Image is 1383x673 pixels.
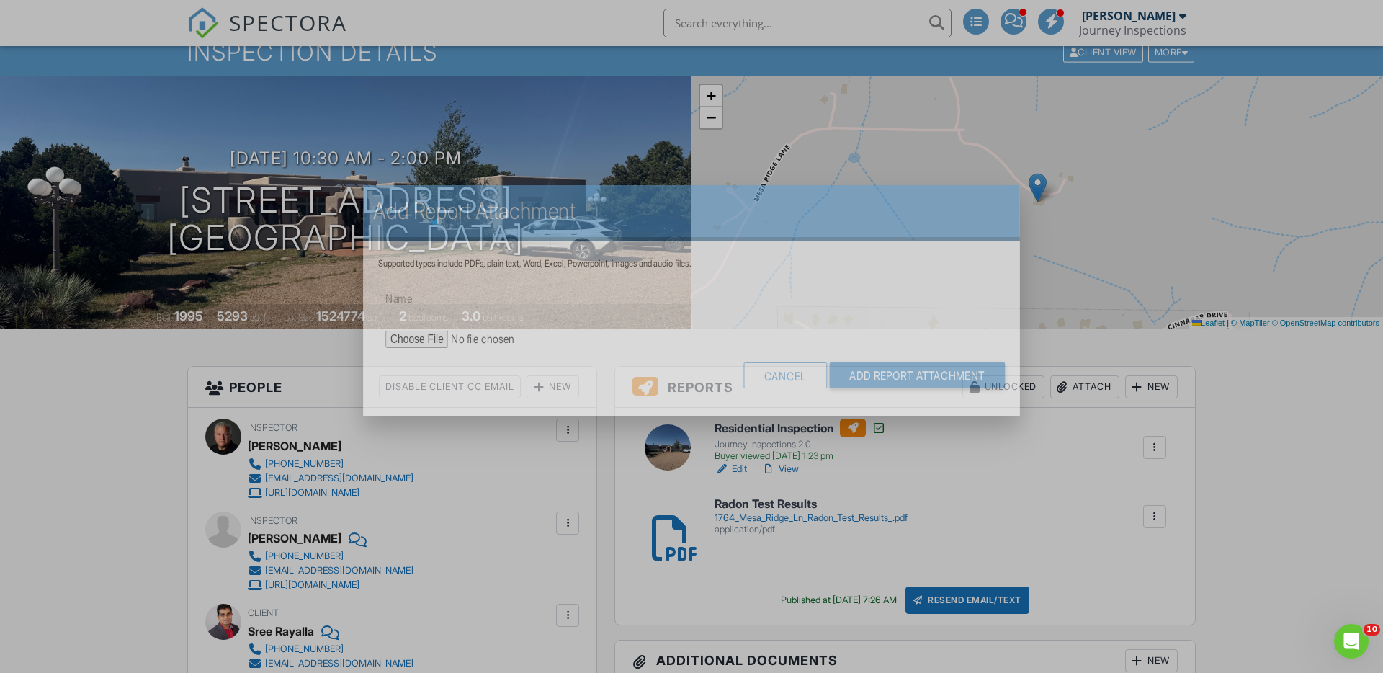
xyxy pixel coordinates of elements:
div: Supported types include PDFs, plain text, Word, Excel, Powerpoint, images and audio files. [378,258,1005,269]
h2: Add Report Attachment [373,197,1010,226]
input: Add Report Attachment [829,362,1005,388]
div: Cancel [743,362,827,388]
span: 10 [1364,624,1380,636]
label: Name [385,290,412,306]
iframe: Intercom live chat [1334,624,1369,659]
